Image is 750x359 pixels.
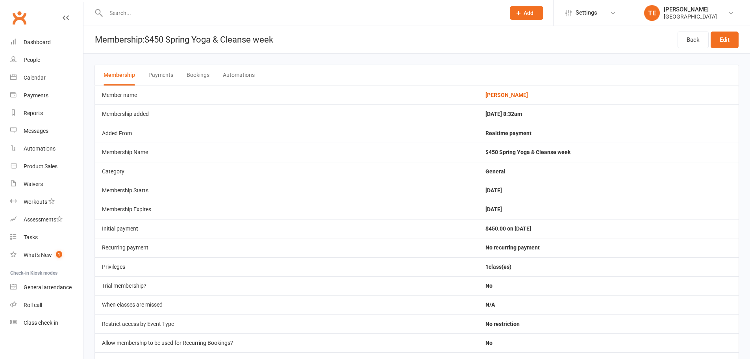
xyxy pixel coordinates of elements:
[95,86,478,104] td: Member name
[478,181,739,200] td: [DATE]
[524,10,533,16] span: Add
[24,92,48,99] div: Payments
[10,158,83,175] a: Product Sales
[10,175,83,193] a: Waivers
[24,252,52,258] div: What's New
[478,124,739,143] td: Realtime payment
[478,219,739,238] td: $450.00 on [DATE]
[664,13,717,20] div: [GEOGRAPHIC_DATA]
[24,181,43,187] div: Waivers
[56,251,62,258] span: 1
[24,57,40,63] div: People
[95,200,478,219] td: Membership Expires
[95,104,478,123] td: Membership added
[485,264,731,270] li: 1 class(es)
[95,333,478,352] td: Allow membership to be used for Recurring Bookings?
[10,69,83,87] a: Calendar
[24,163,57,169] div: Product Sales
[83,26,273,53] h1: Membership: $450 Spring Yoga & Cleanse week
[95,124,478,143] td: Added From
[95,314,478,333] td: Restrict access by Event Type
[223,65,255,86] button: Automations
[95,295,478,314] td: When classes are missed
[478,276,739,295] td: No
[10,104,83,122] a: Reports
[510,6,543,20] button: Add
[10,229,83,246] a: Tasks
[24,199,47,205] div: Workouts
[478,143,739,162] td: $450 Spring Yoga & Cleanse week
[711,32,739,48] a: Edit
[10,140,83,158] a: Automations
[485,206,731,212] div: [DATE]
[10,193,83,211] a: Workouts
[576,4,597,22] span: Settings
[24,145,56,152] div: Automations
[10,314,83,332] a: Class kiosk mode
[24,284,72,290] div: General attendance
[148,65,173,86] button: Payments
[104,7,500,19] input: Search...
[644,5,660,21] div: TE
[95,162,478,181] td: Category
[478,162,739,181] td: General
[95,257,478,276] td: Privileges
[478,314,739,333] td: No restriction
[10,279,83,296] a: General attendance kiosk mode
[95,238,478,257] td: Recurring payment
[24,234,38,240] div: Tasks
[24,320,58,326] div: Class check-in
[10,246,83,264] a: What's New1
[24,128,48,134] div: Messages
[478,333,739,352] td: No
[9,8,29,28] a: Clubworx
[478,104,739,123] td: [DATE] 8:32am
[478,295,739,314] td: N/A
[485,92,528,98] a: [PERSON_NAME]
[95,219,478,238] td: Initial payment
[10,122,83,140] a: Messages
[187,65,209,86] button: Bookings
[678,32,709,48] a: Back
[24,302,42,308] div: Roll call
[95,276,478,295] td: Trial membership?
[10,51,83,69] a: People
[104,65,135,86] button: Membership
[10,33,83,51] a: Dashboard
[95,143,478,162] td: Membership Name
[95,181,478,200] td: Membership Starts
[10,87,83,104] a: Payments
[24,39,51,45] div: Dashboard
[478,238,739,257] td: No recurring payment
[664,6,717,13] div: [PERSON_NAME]
[24,110,43,116] div: Reports
[24,216,63,223] div: Assessments
[10,296,83,314] a: Roll call
[24,74,46,81] div: Calendar
[10,211,83,229] a: Assessments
